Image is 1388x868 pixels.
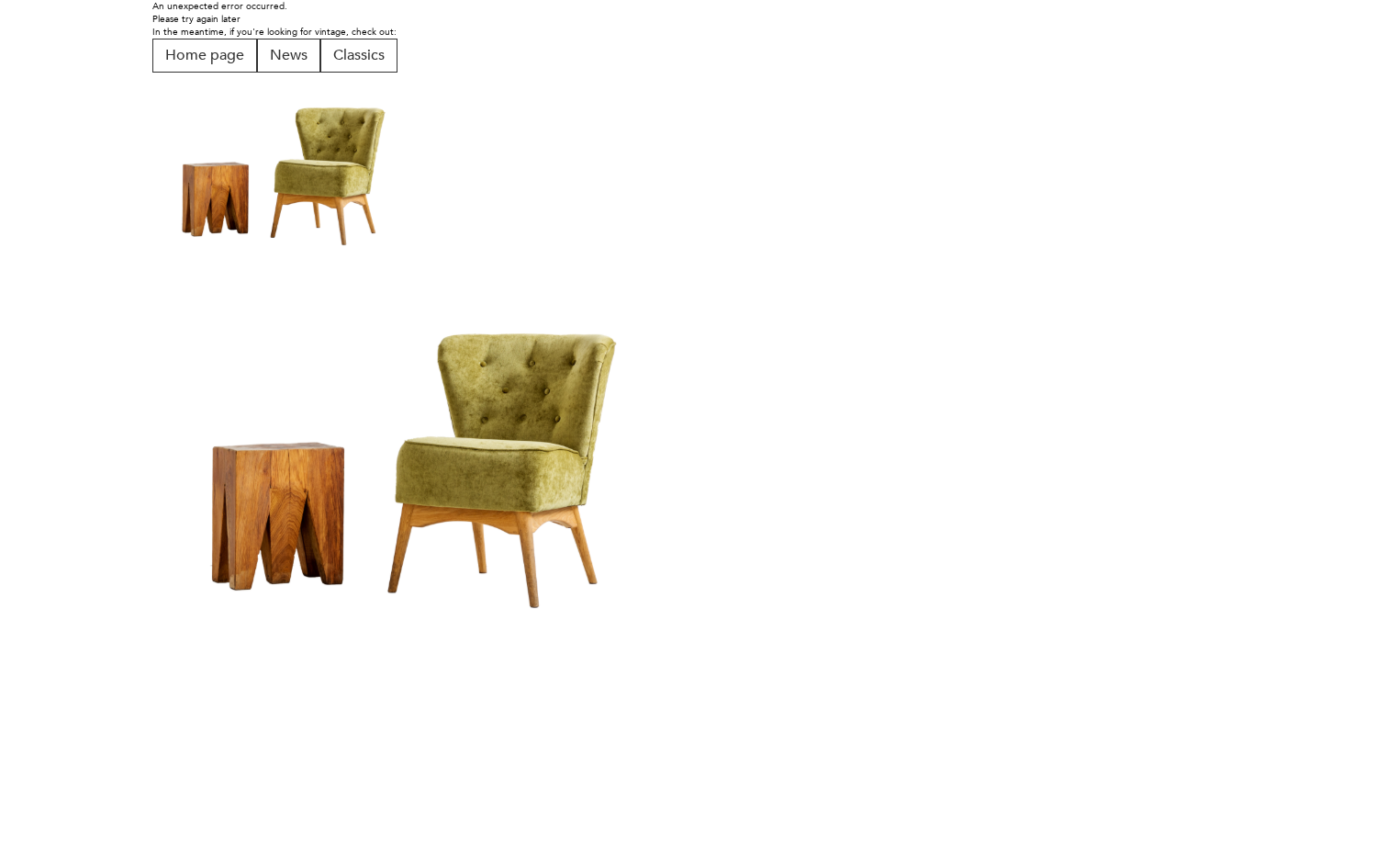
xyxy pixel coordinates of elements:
[152,264,687,637] img: Armchair
[152,51,257,63] a: Home page
[152,73,420,260] img: Armchair
[333,45,385,65] font: Classics
[152,13,241,26] font: Please try again later
[257,51,320,63] a: News
[152,26,397,39] font: In the meantime, if you're looking for vintage, check out:
[270,45,308,65] font: News
[320,51,397,63] a: Classics
[165,45,244,65] font: Home page
[152,39,257,73] button: Home page
[257,39,320,73] button: News
[320,39,397,73] button: Classics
